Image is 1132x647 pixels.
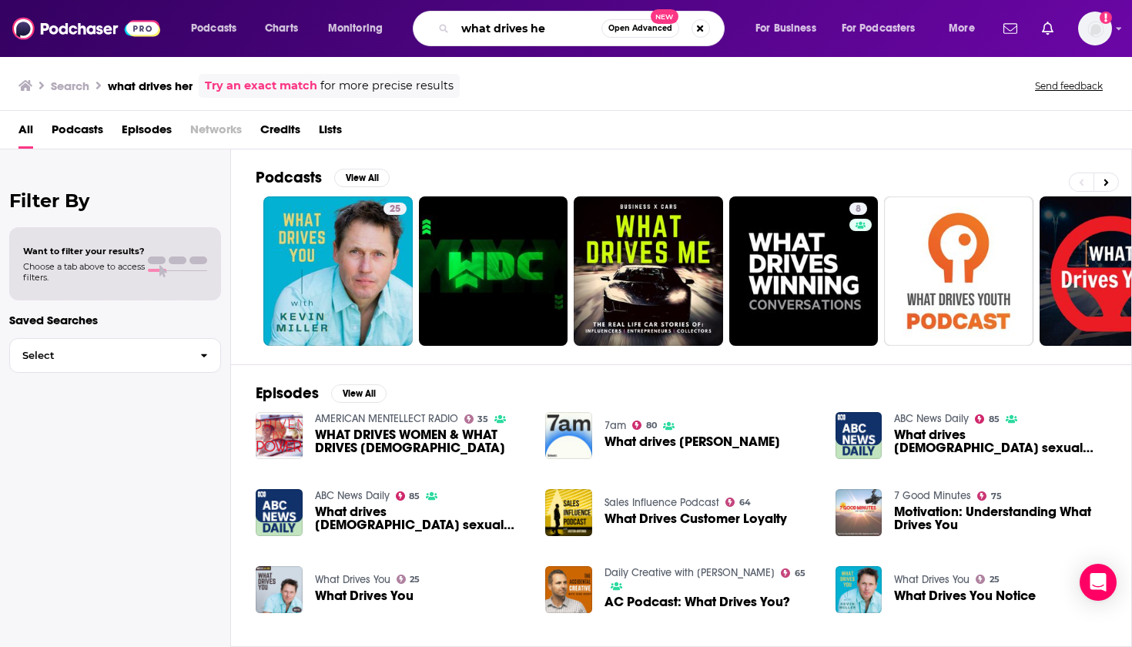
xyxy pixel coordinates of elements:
span: For Business [755,18,816,39]
a: AMERICAN MENTELLECT RADIO [315,412,458,425]
h2: Episodes [256,384,319,403]
span: For Podcasters [842,18,916,39]
p: Saved Searches [9,313,221,327]
span: 80 [646,422,657,429]
span: Podcasts [52,117,103,149]
a: Motivation: Understanding What Drives You [894,505,1107,531]
span: Monitoring [328,18,383,39]
svg: Add a profile image [1100,12,1112,24]
button: open menu [832,16,938,41]
span: 64 [739,499,751,506]
img: What Drives You [256,566,303,613]
img: Motivation: Understanding What Drives You [836,489,882,536]
a: AC Podcast: What Drives You? [605,595,790,608]
h3: Search [51,79,89,93]
img: What drives male sexual aggression [256,489,303,536]
a: 80 [632,421,657,430]
a: What Drives Customer Loyalty [605,512,787,525]
span: Lists [319,117,342,149]
a: EpisodesView All [256,384,387,403]
a: Show notifications dropdown [1036,15,1060,42]
a: What drives Penny Wong [605,435,780,448]
a: Credits [260,117,300,149]
button: Send feedback [1030,79,1107,92]
h2: Filter By [9,189,221,212]
img: Podchaser - Follow, Share and Rate Podcasts [12,14,160,43]
a: What Drives You [315,589,414,602]
a: PodcastsView All [256,168,390,187]
input: Search podcasts, credits, & more... [455,16,601,41]
img: User Profile [1078,12,1112,45]
span: Charts [265,18,298,39]
a: WHAT DRIVES WOMEN & WHAT DRIVES FEMALES [315,428,527,454]
button: open menu [745,16,836,41]
img: AC Podcast: What Drives You? [545,566,592,613]
a: Sales Influence Podcast [605,496,719,509]
span: for more precise results [320,77,454,95]
a: What drives male sexual aggression [315,505,527,531]
span: What drives [PERSON_NAME] [605,435,780,448]
a: 65 [781,568,805,578]
a: Charts [255,16,307,41]
a: What Drives You Notice [836,566,882,613]
a: 64 [725,498,751,507]
h2: Podcasts [256,168,322,187]
span: 35 [477,416,488,423]
span: 25 [410,576,420,583]
a: What drives male sexual aggression [836,412,882,459]
button: Open AdvancedNew [601,19,679,38]
div: Open Intercom Messenger [1080,564,1117,601]
a: Show notifications dropdown [997,15,1023,42]
button: Select [9,338,221,373]
span: 75 [991,493,1002,500]
a: ABC News Daily [315,489,390,502]
a: ABC News Daily [894,412,969,425]
a: What drives male sexual aggression [894,428,1107,454]
a: 7am [605,419,626,432]
span: 85 [989,416,1000,423]
button: open menu [938,16,994,41]
span: More [949,18,975,39]
div: Search podcasts, credits, & more... [427,11,739,46]
a: What Drives You Notice [894,589,1036,602]
img: What drives Penny Wong [545,412,592,459]
span: 8 [856,202,861,217]
span: Want to filter your results? [23,246,145,256]
span: New [651,9,678,24]
img: WHAT DRIVES WOMEN & WHAT DRIVES FEMALES [256,412,303,459]
a: What Drives Customer Loyalty [545,489,592,536]
span: Select [10,350,188,360]
span: 65 [795,570,805,577]
a: Episodes [122,117,172,149]
span: 25 [990,576,1000,583]
a: 8 [849,203,867,215]
span: Open Advanced [608,25,672,32]
a: Daily Creative with Todd Henry [605,566,775,579]
span: WHAT DRIVES WOMEN & WHAT DRIVES [DEMOGRAPHIC_DATA] [315,428,527,454]
button: View All [334,169,390,187]
a: 75 [977,491,1002,501]
span: What drives [DEMOGRAPHIC_DATA] sexual aggression [894,428,1107,454]
button: View All [331,384,387,403]
a: All [18,117,33,149]
span: 85 [409,493,420,500]
span: Choose a tab above to access filters. [23,261,145,283]
a: 85 [396,491,420,501]
a: 85 [975,414,1000,424]
a: 25 [397,575,420,584]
